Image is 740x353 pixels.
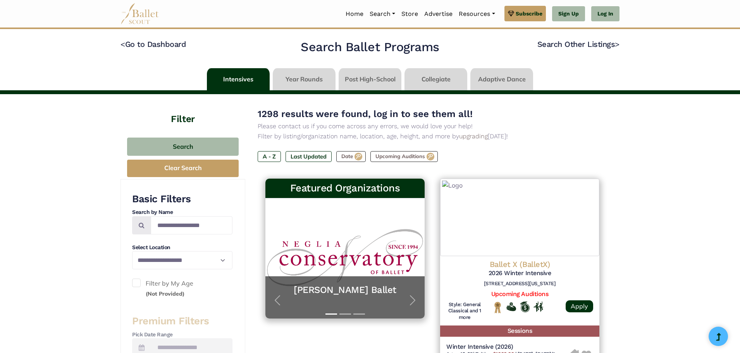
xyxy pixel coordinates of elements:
input: Search by names... [151,216,232,234]
a: Home [342,6,367,22]
button: Slide 1 [325,310,337,319]
p: Please contact us if you come across any errors, we would love your help! [258,121,607,131]
li: Collegiate [403,68,469,90]
a: Store [398,6,421,22]
a: upgrading [459,133,488,140]
h3: Featured Organizations [272,182,418,195]
small: (Not Provided) [146,290,184,297]
label: A - Z [258,151,281,162]
label: Upcoming Auditions [370,151,438,162]
label: Filter by My Age [132,279,232,298]
a: Advertise [421,6,456,22]
h5: 2026 Winter Intensive [446,269,593,277]
h4: Filter [120,94,245,126]
a: Sign Up [552,6,585,22]
h4: Select Location [132,244,232,251]
label: Last Updated [286,151,332,162]
p: Filter by listing/organization name, location, age, height, and more by [DATE]! [258,131,607,141]
img: In Person [533,301,543,312]
h2: Search Ballet Programs [301,39,439,55]
h5: Sessions [440,325,599,337]
h4: Search by Name [132,208,232,216]
li: Adaptive Dance [469,68,535,90]
code: > [615,39,620,49]
li: Intensives [205,68,271,90]
img: National [493,301,503,313]
a: Resources [456,6,498,22]
button: Slide 2 [339,310,351,319]
label: Date [336,151,366,162]
span: Subscribe [516,9,542,18]
a: Apply [566,300,593,312]
a: <Go to Dashboard [120,40,186,49]
h3: Basic Filters [132,193,232,206]
a: Log In [591,6,620,22]
img: gem.svg [508,9,514,18]
h3: Premium Filters [132,315,232,328]
h6: [STREET_ADDRESS][US_STATE] [446,281,593,287]
a: Upcoming Auditions [491,290,548,298]
li: Post High-School [337,68,403,90]
a: Search Other Listings> [537,40,620,49]
img: Logo [440,179,599,256]
button: Search [127,138,239,156]
a: [PERSON_NAME] Ballet [273,284,417,296]
h4: Ballet X (BalletX) [446,259,593,269]
li: Year Rounds [271,68,337,90]
button: Slide 3 [353,310,365,319]
span: 1298 results were found, log in to see them all! [258,108,473,119]
h4: Pick Date Range [132,331,232,339]
img: Offers Scholarship [520,301,530,312]
img: Offers Financial Aid [506,302,516,311]
a: Subscribe [504,6,546,21]
button: Clear Search [127,160,239,177]
code: < [120,39,125,49]
a: Search [367,6,398,22]
h5: Winter Intensive (2026) [446,343,570,351]
h6: Style: General Classical and 1 more [446,301,483,321]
